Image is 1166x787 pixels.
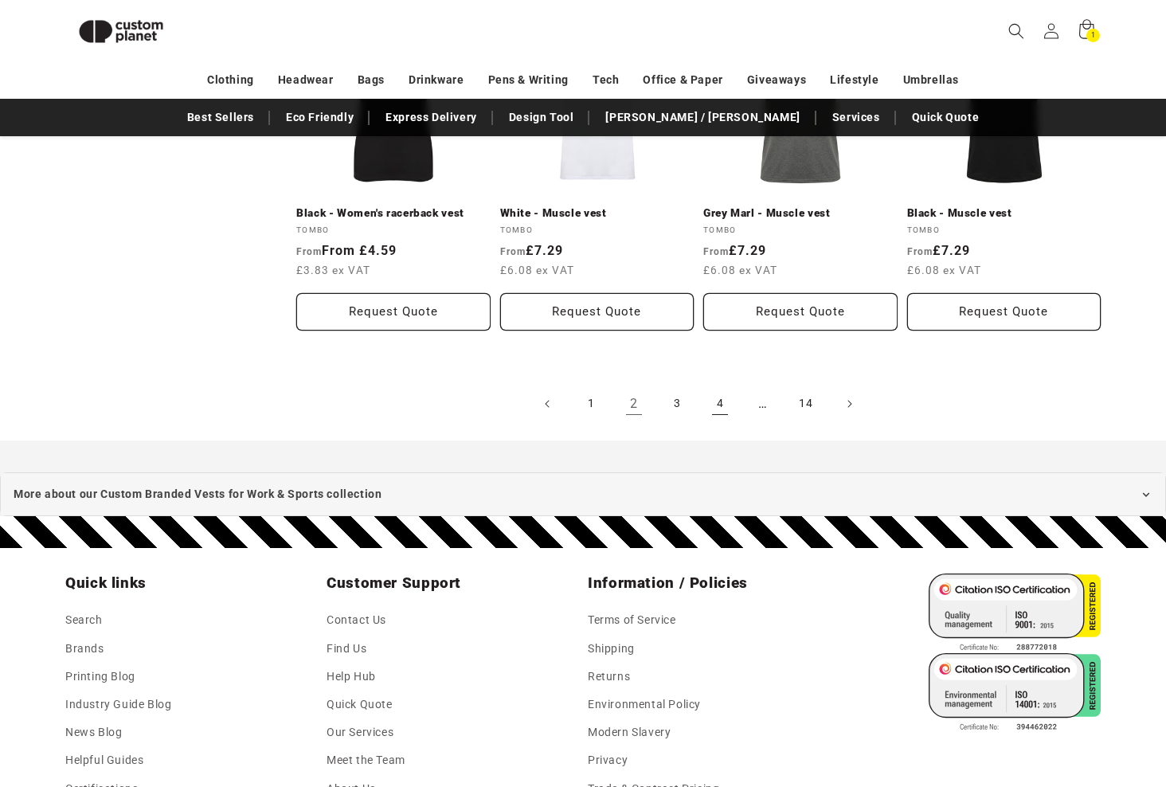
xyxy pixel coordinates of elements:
[327,610,386,634] a: Contact Us
[588,574,839,593] h2: Information / Policies
[278,66,334,94] a: Headwear
[929,574,1101,653] img: ISO 9001 Certified
[65,574,317,593] h2: Quick links
[616,386,651,421] a: Page 2
[488,66,569,94] a: Pens & Writing
[65,718,122,746] a: News Blog
[747,66,806,94] a: Giveaways
[643,66,722,94] a: Office & Paper
[378,104,485,131] a: Express Delivery
[597,104,808,131] a: [PERSON_NAME] / [PERSON_NAME]
[703,293,898,331] button: Request Quote
[530,386,565,421] a: Previous page
[831,386,867,421] a: Next page
[327,746,405,774] a: Meet the Team
[65,6,177,57] img: Custom Planet
[588,718,671,746] a: Modern Slavery
[327,635,366,663] a: Find Us
[14,484,381,504] span: More about our Custom Branded Vests for Work & Sports collection
[296,206,491,221] a: Black - Women's racerback vest
[903,66,959,94] a: Umbrellas
[296,293,491,331] button: Request Quote
[65,746,143,774] a: Helpful Guides
[327,691,393,718] a: Quick Quote
[358,66,385,94] a: Bags
[588,610,676,634] a: Terms of Service
[824,104,888,131] a: Services
[659,386,695,421] a: Page 3
[907,293,1101,331] button: Request Quote
[409,66,464,94] a: Drinkware
[703,206,898,221] a: Grey Marl - Muscle vest
[501,104,582,131] a: Design Tool
[327,663,376,691] a: Help Hub
[588,635,635,663] a: Shipping
[207,66,254,94] a: Clothing
[900,615,1166,787] iframe: Chat Widget
[907,206,1101,221] a: Black - Muscle vest
[65,691,171,718] a: Industry Guide Blog
[588,663,630,691] a: Returns
[179,104,262,131] a: Best Sellers
[573,386,608,421] a: Page 1
[999,14,1034,49] summary: Search
[702,386,738,421] a: Page 4
[327,718,393,746] a: Our Services
[327,574,578,593] h2: Customer Support
[500,206,695,221] a: White - Muscle vest
[278,104,362,131] a: Eco Friendly
[745,386,781,421] span: …
[588,746,628,774] a: Privacy
[904,104,988,131] a: Quick Quote
[830,66,878,94] a: Lifestyle
[588,691,701,718] a: Environmental Policy
[593,66,619,94] a: Tech
[296,386,1101,421] nav: Pagination
[788,386,824,421] a: Page 14
[1091,29,1096,42] span: 1
[65,663,135,691] a: Printing Blog
[65,635,104,663] a: Brands
[500,293,695,331] button: Request Quote
[65,610,103,634] a: Search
